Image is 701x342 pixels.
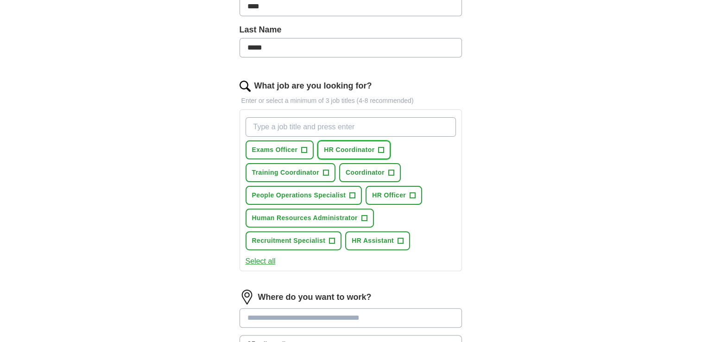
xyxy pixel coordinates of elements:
button: People Operations Specialist [246,186,362,205]
button: Coordinator [339,163,401,182]
img: location.png [240,290,254,304]
input: Type a job title and press enter [246,117,456,137]
span: HR Coordinator [324,145,374,155]
span: Human Resources Administrator [252,213,358,223]
label: Where do you want to work? [258,291,372,304]
span: People Operations Specialist [252,190,346,200]
span: HR Assistant [352,236,394,246]
button: Human Resources Administrator [246,209,374,228]
span: Recruitment Specialist [252,236,326,246]
span: HR Officer [372,190,406,200]
button: Select all [246,256,276,267]
button: Training Coordinator [246,163,335,182]
button: HR Assistant [345,231,410,250]
span: Coordinator [346,168,385,177]
button: HR Officer [366,186,422,205]
span: Exams Officer [252,145,298,155]
label: Last Name [240,24,462,36]
img: search.png [240,81,251,92]
span: Training Coordinator [252,168,319,177]
label: What job are you looking for? [254,80,372,92]
button: Exams Officer [246,140,314,159]
p: Enter or select a minimum of 3 job titles (4-8 recommended) [240,96,462,106]
button: Recruitment Specialist [246,231,342,250]
button: HR Coordinator [317,140,391,159]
